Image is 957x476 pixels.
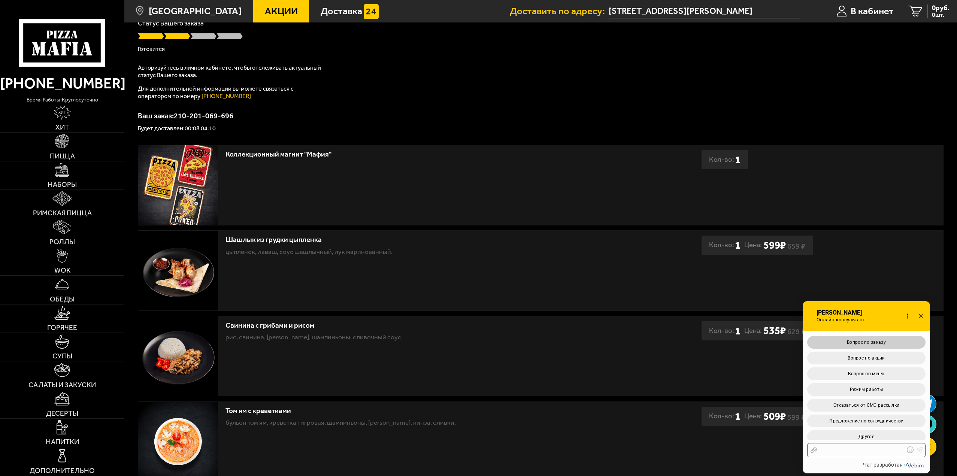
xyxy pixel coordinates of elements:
span: Роллы [49,238,75,245]
button: Вопрос по заказу [807,336,926,349]
div: Кол-во: [709,150,741,169]
span: [PERSON_NAME] [816,309,869,316]
p: Будет доставлен: 00:08 04.10 [138,125,944,131]
span: WOK [54,267,70,274]
p: цыпленок, лаваш, соус шашлычный, лук маринованный. [225,247,603,257]
span: Хит [55,124,69,131]
span: Вопрос по меню [848,371,884,376]
p: бульон том ям, креветка тигровая, шампиньоны, [PERSON_NAME], кинза, сливки. [225,418,603,428]
s: 659 ₽ [787,244,805,249]
span: Горячее [47,324,77,331]
div: Кол-во: [709,407,741,426]
b: 1 [735,236,741,255]
span: улица Федосеенко, 33 [609,4,800,18]
button: Режим работы [807,383,926,396]
span: Цена: [744,236,762,255]
div: Свинина с грибами и рисом [225,321,603,330]
p: Готовится [138,46,944,52]
span: Салаты и закуски [28,381,96,388]
span: Онлайн-консультант [816,317,869,323]
button: Вопрос по акции [807,352,926,364]
span: Наборы [48,181,77,188]
button: Отказаться от СМС рассылки [807,399,926,412]
span: 0 руб. [932,4,950,12]
span: Напитки [46,438,79,445]
span: Римская пицца [33,209,92,216]
p: Ваш заказ: 210-201-069-696 [138,112,944,119]
span: [GEOGRAPHIC_DATA] [149,6,242,16]
button: Вопрос по меню [807,367,926,380]
span: Другое [858,434,874,439]
div: Кол-во: [709,321,741,340]
span: Акции [265,6,298,16]
b: 1 [735,407,741,426]
span: Обеды [50,295,75,303]
img: 15daf4d41897b9f0e9f617042186c801.svg [364,4,379,19]
span: В кабинет [851,6,894,16]
b: 1 [735,321,741,340]
button: Предложение по сотрудничеству [807,415,926,427]
span: Предложение по сотрудничеству [829,418,903,424]
s: 629 ₽ [787,329,805,334]
a: Чат разработан [863,462,925,468]
a: [PHONE_NUMBER] [202,93,251,100]
span: Доставить по адресу: [510,6,609,16]
span: Супы [52,352,72,360]
span: Вопрос по заказу [847,340,886,345]
s: 599 ₽ [787,415,805,420]
span: Пицца [50,152,75,160]
span: Отказаться от СМС рассылки [833,403,900,408]
input: Ваш адрес доставки [609,4,800,18]
span: Десерты [46,410,78,417]
button: Другое [807,430,926,443]
div: Коллекционный магнит "Мафия" [225,150,603,159]
p: рис, свинина, [PERSON_NAME], шампиньоны, сливочный соус. [225,332,603,342]
b: 535 ₽ [763,324,786,337]
b: 509 ₽ [763,410,786,423]
div: Том ям с креветками [225,407,603,415]
p: Статус Вашего заказа [138,20,944,27]
p: Для дополнительной информации вы можете связаться с оператором по номеру [138,85,325,100]
span: Режим работы [850,387,883,392]
span: Цена: [744,321,762,340]
span: Дополнительно [30,467,95,474]
p: Авторизуйтесь в личном кабинете, чтобы отслеживать актуальный статус Вашего заказа. [138,64,325,79]
b: 1 [735,150,741,169]
div: Кол-во: [709,236,741,255]
div: Шашлык из грудки цыпленка [225,236,603,244]
span: Доставка [321,6,362,16]
span: 0 шт. [932,12,950,18]
span: Вопрос по акции [848,355,885,361]
span: Цена: [744,407,762,426]
b: 599 ₽ [763,239,786,252]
